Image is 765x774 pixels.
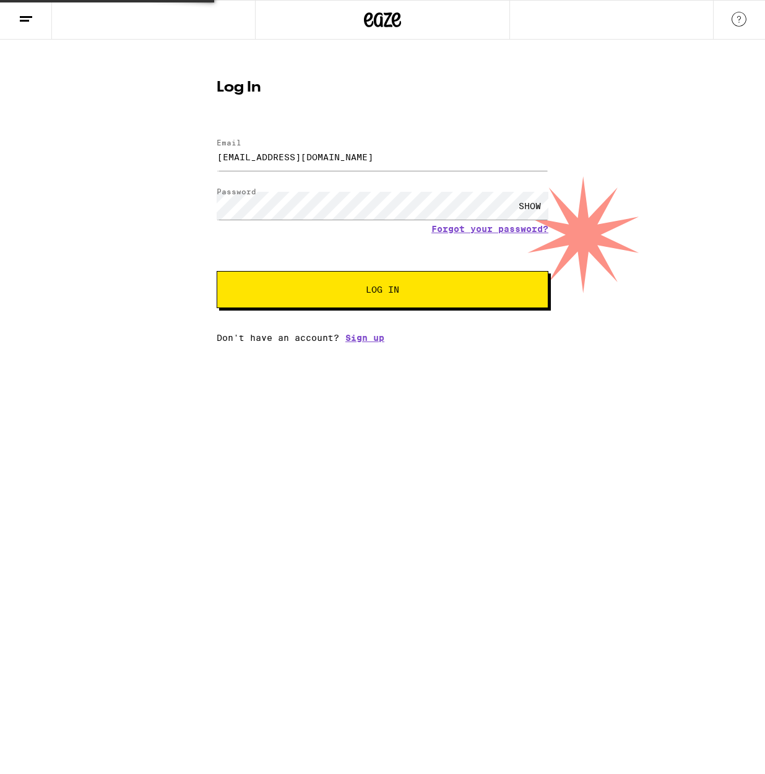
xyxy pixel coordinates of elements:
[217,143,548,171] input: Email
[217,80,548,95] h1: Log In
[345,333,384,343] a: Sign up
[366,285,399,294] span: Log In
[7,9,89,19] span: Hi. Need any help?
[217,333,548,343] div: Don't have an account?
[511,192,548,220] div: SHOW
[217,187,256,196] label: Password
[217,271,548,308] button: Log In
[217,139,241,147] label: Email
[431,224,548,234] a: Forgot your password?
